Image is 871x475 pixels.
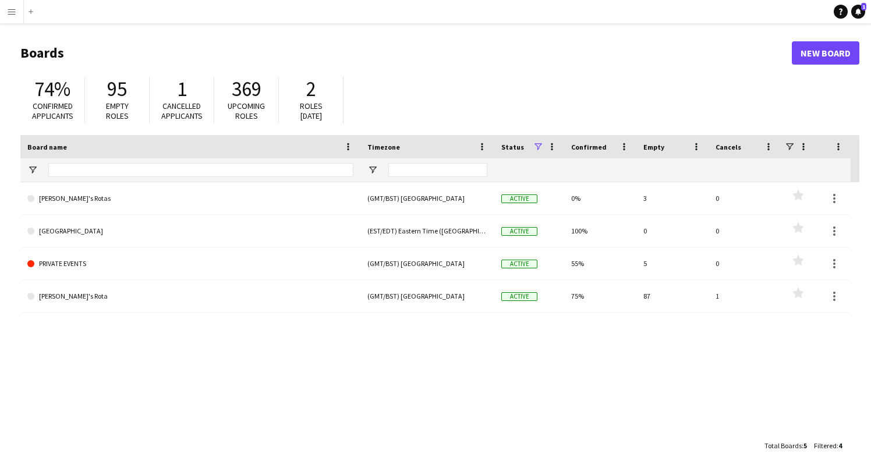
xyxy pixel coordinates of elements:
[106,101,129,121] span: Empty roles
[501,143,524,151] span: Status
[20,44,792,62] h1: Boards
[27,280,353,313] a: [PERSON_NAME]'s Rota
[27,215,353,247] a: [GEOGRAPHIC_DATA]
[564,215,636,247] div: 100%
[636,247,709,279] div: 5
[716,143,741,151] span: Cancels
[501,227,537,236] span: Active
[232,76,261,102] span: 369
[300,101,323,121] span: Roles [DATE]
[48,163,353,177] input: Board name Filter Input
[367,165,378,175] button: Open Filter Menu
[360,247,494,279] div: (GMT/BST) [GEOGRAPHIC_DATA]
[709,247,781,279] div: 0
[814,441,837,450] span: Filtered
[764,434,807,457] div: :
[501,194,537,203] span: Active
[643,143,664,151] span: Empty
[636,182,709,214] div: 3
[107,76,127,102] span: 95
[367,143,400,151] span: Timezone
[27,182,353,215] a: [PERSON_NAME]'s Rotas
[27,247,353,280] a: PRIVATE EVENTS
[360,215,494,247] div: (EST/EDT) Eastern Time ([GEOGRAPHIC_DATA] & [GEOGRAPHIC_DATA])
[501,292,537,301] span: Active
[27,165,38,175] button: Open Filter Menu
[851,5,865,19] a: 1
[564,182,636,214] div: 0%
[709,280,781,312] div: 1
[388,163,487,177] input: Timezone Filter Input
[838,441,842,450] span: 4
[861,3,866,10] span: 1
[34,76,70,102] span: 74%
[161,101,203,121] span: Cancelled applicants
[636,215,709,247] div: 0
[360,182,494,214] div: (GMT/BST) [GEOGRAPHIC_DATA]
[803,441,807,450] span: 5
[792,41,859,65] a: New Board
[27,143,67,151] span: Board name
[360,280,494,312] div: (GMT/BST) [GEOGRAPHIC_DATA]
[501,260,537,268] span: Active
[306,76,316,102] span: 2
[32,101,73,121] span: Confirmed applicants
[571,143,607,151] span: Confirmed
[709,182,781,214] div: 0
[764,441,802,450] span: Total Boards
[814,434,842,457] div: :
[636,280,709,312] div: 87
[177,76,187,102] span: 1
[564,280,636,312] div: 75%
[228,101,265,121] span: Upcoming roles
[709,215,781,247] div: 0
[564,247,636,279] div: 55%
